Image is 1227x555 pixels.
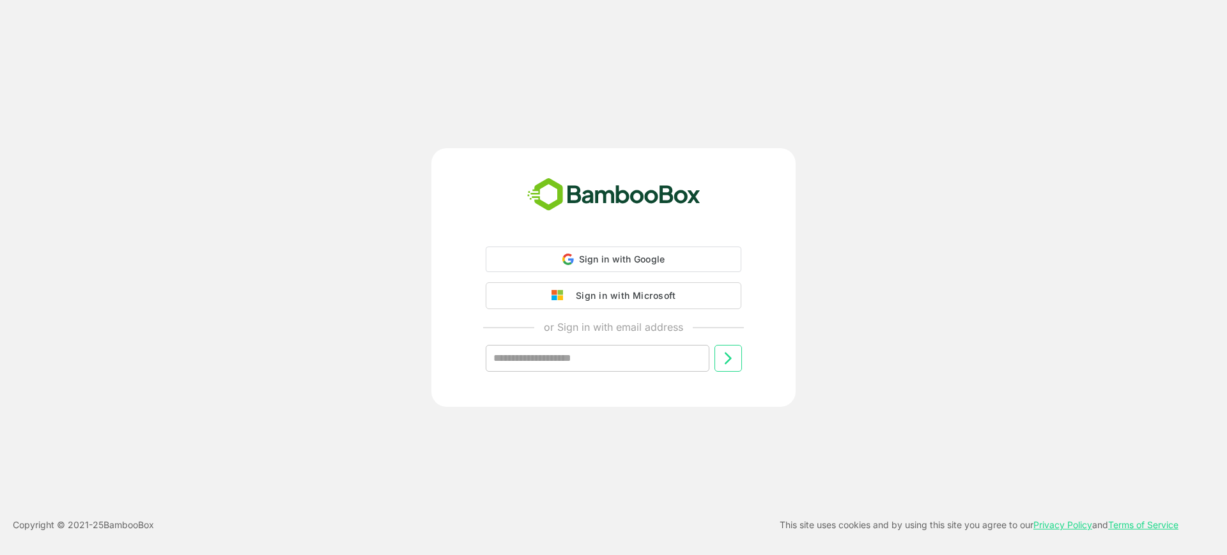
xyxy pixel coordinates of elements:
span: Sign in with Google [579,254,665,264]
img: bamboobox [520,174,707,216]
p: or Sign in with email address [544,319,683,335]
a: Privacy Policy [1033,519,1092,530]
a: Terms of Service [1108,519,1178,530]
button: Sign in with Microsoft [486,282,741,309]
p: This site uses cookies and by using this site you agree to our and [780,517,1178,533]
img: google [552,290,569,301]
p: Copyright © 2021- 25 BambooBox [13,517,154,533]
div: Sign in with Google [486,247,741,272]
div: Sign in with Microsoft [569,287,675,304]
